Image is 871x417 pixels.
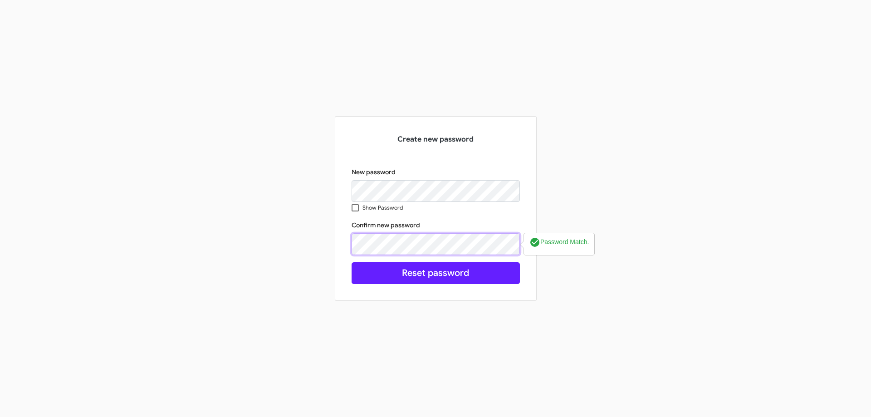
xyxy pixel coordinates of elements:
[352,221,420,230] label: Confirm new password
[352,262,520,284] button: Reset password
[352,133,520,146] h3: Create new password
[529,237,540,248] i: check_circle
[362,204,403,211] small: Show Password
[352,167,396,177] label: New password
[529,237,589,248] label: Password Match.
